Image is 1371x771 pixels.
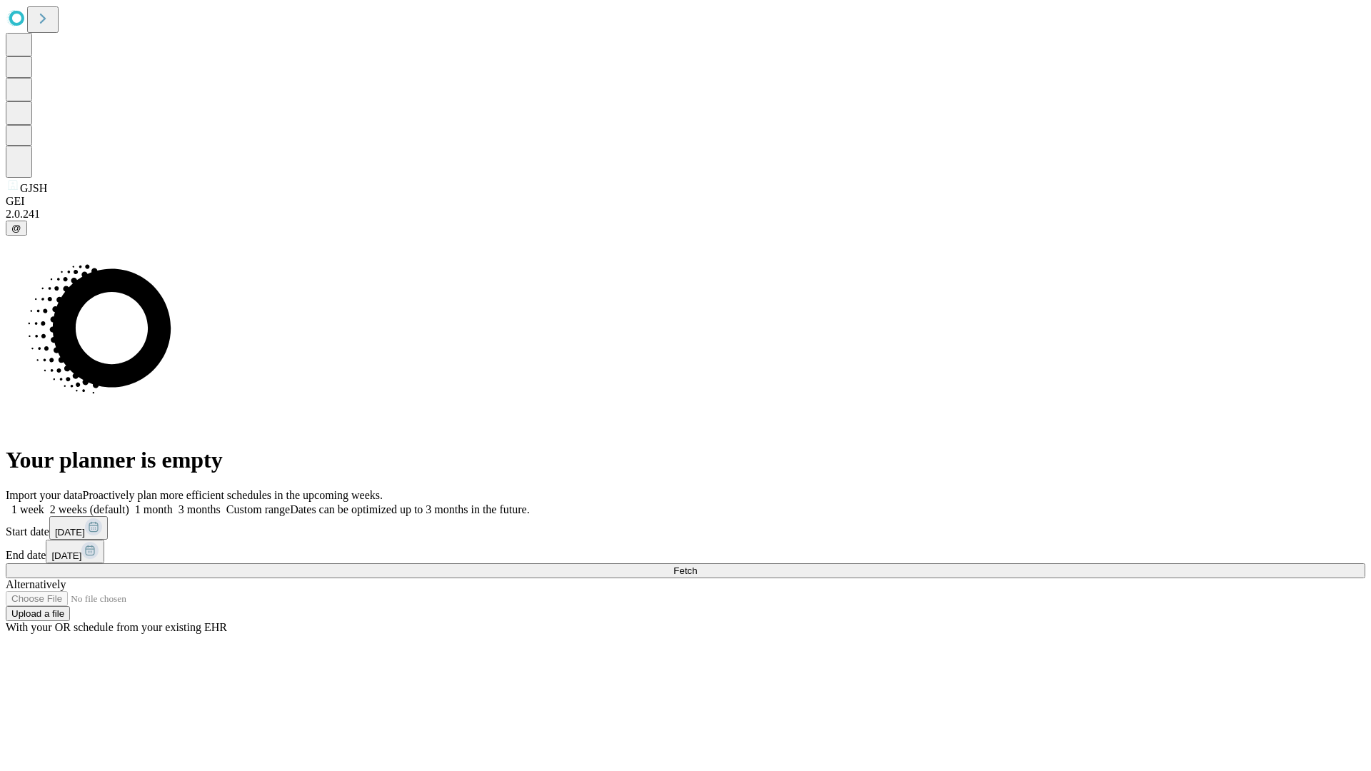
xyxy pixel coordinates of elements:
span: With your OR schedule from your existing EHR [6,621,227,633]
span: 1 month [135,503,173,515]
span: 1 week [11,503,44,515]
button: [DATE] [46,540,104,563]
span: Alternatively [6,578,66,590]
span: 3 months [179,503,221,515]
button: Upload a file [6,606,70,621]
span: GJSH [20,182,47,194]
button: [DATE] [49,516,108,540]
span: [DATE] [51,550,81,561]
span: Fetch [673,565,697,576]
div: End date [6,540,1365,563]
div: 2.0.241 [6,208,1365,221]
span: Dates can be optimized up to 3 months in the future. [290,503,529,515]
button: Fetch [6,563,1365,578]
span: Proactively plan more efficient schedules in the upcoming weeks. [83,489,383,501]
button: @ [6,221,27,236]
span: Custom range [226,503,290,515]
span: Import your data [6,489,83,501]
h1: Your planner is empty [6,447,1365,473]
span: [DATE] [55,527,85,538]
div: Start date [6,516,1365,540]
span: 2 weeks (default) [50,503,129,515]
div: GEI [6,195,1365,208]
span: @ [11,223,21,233]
